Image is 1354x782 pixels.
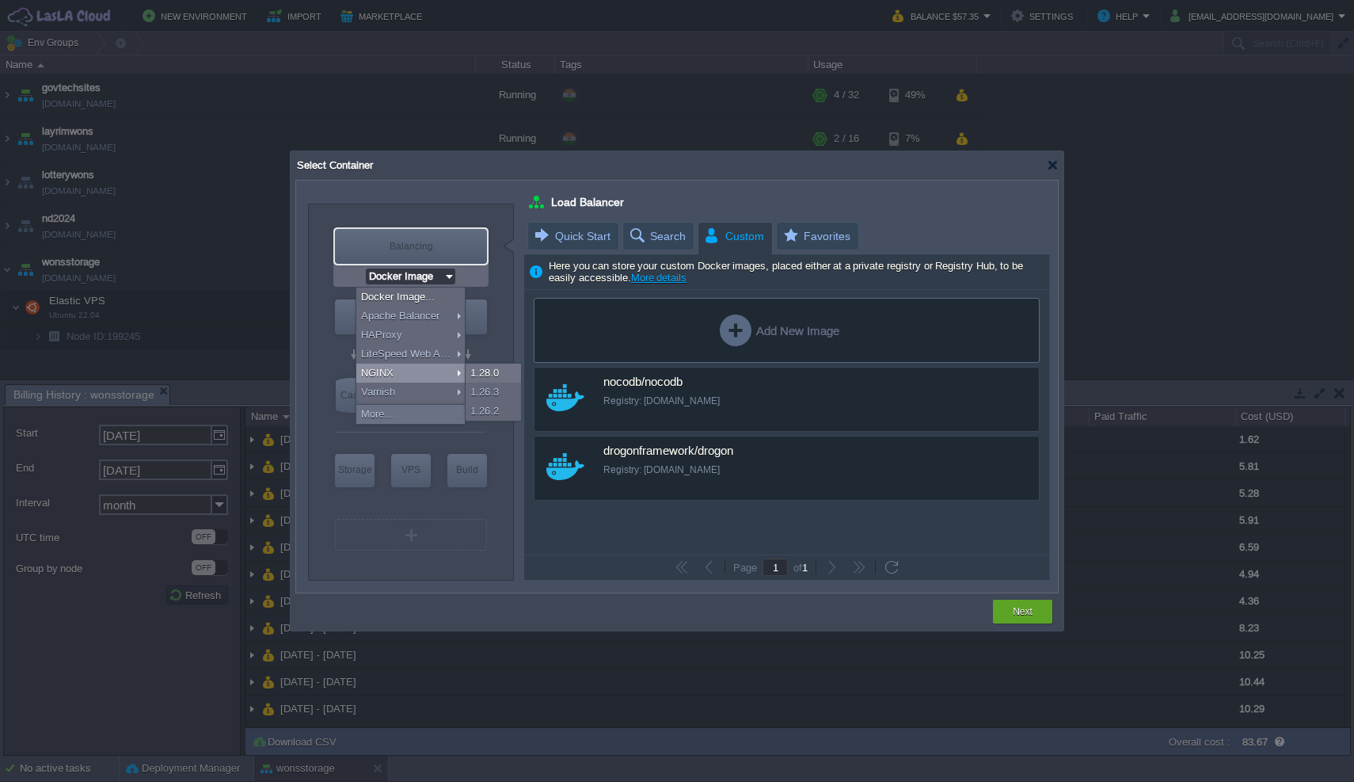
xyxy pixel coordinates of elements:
[335,454,375,486] div: Storage
[391,454,431,486] div: VPS
[447,454,487,487] div: Build Node
[1013,604,1033,620] button: Next
[466,364,521,383] div: 1.28.0
[447,454,487,486] div: Build
[335,519,487,551] div: Create New Layer
[335,299,487,334] div: Application Servers
[546,453,584,480] img: docker-w48.svg
[782,223,850,250] span: Favorites
[728,562,763,573] div: Page
[524,254,1049,290] div: Here you can store your custom Docker images, placed either at a private registry or Registry Hub...
[356,307,465,326] div: Apache Balancer
[628,223,686,250] span: Search
[529,192,546,212] div: Load Balancer
[603,463,991,477] div: Registry: [DOMAIN_NAME]
[802,562,808,574] span: 1
[335,229,487,264] div: Load Balancer
[788,561,813,574] div: of
[703,223,764,250] span: Custom
[533,223,610,250] span: Quick Start
[335,454,375,487] div: Storage Containers
[335,229,487,264] div: Balancing
[356,288,465,307] div: Docker Image...
[466,383,521,402] div: 1.26.3
[356,383,465,402] div: Varnish
[356,364,465,383] div: NGINX
[356,345,465,364] div: LiteSpeed Web ADC
[356,405,465,424] div: More...
[295,159,373,171] span: Select Container
[336,378,374,413] div: Cache
[631,272,687,284] a: More details
[720,315,839,346] div: Add New Image
[356,326,465,345] div: HAProxy
[603,376,683,390] span: nocodb/nocodb
[391,454,431,487] div: Elastic VPS
[466,402,521,421] div: 1.26.2
[546,384,584,411] img: docker-w48.svg
[603,395,991,408] div: Registry: [DOMAIN_NAME]
[603,444,733,459] span: drogonframework/drogon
